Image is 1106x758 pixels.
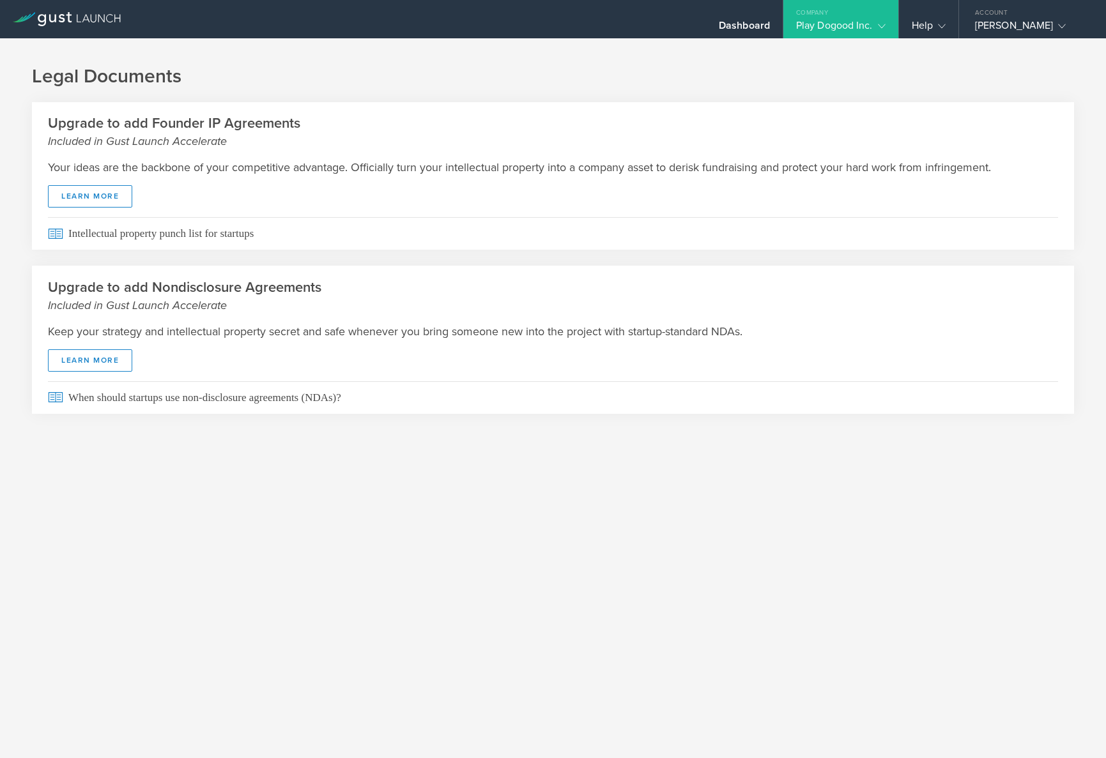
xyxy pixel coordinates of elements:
[796,19,886,38] div: Play Dogood Inc.
[912,19,946,38] div: Help
[48,297,1058,314] small: Included in Gust Launch Accelerate
[48,349,132,372] a: Learn More
[48,133,1058,149] small: Included in Gust Launch Accelerate
[32,217,1074,250] a: Intellectual property punch list for startups
[48,185,132,208] a: Learn More
[48,381,1058,414] span: When should startups use non-disclosure agreements (NDAs)?
[32,64,1074,89] h1: Legal Documents
[1042,697,1106,758] iframe: Chat Widget
[32,381,1074,414] a: When should startups use non-disclosure agreements (NDAs)?
[719,19,770,38] div: Dashboard
[975,19,1084,38] div: [PERSON_NAME]
[48,217,1058,250] span: Intellectual property punch list for startups
[48,323,1058,340] p: Keep your strategy and intellectual property secret and safe whenever you bring someone new into ...
[48,159,1058,176] p: Your ideas are the backbone of your competitive advantage. Officially turn your intellectual prop...
[48,278,1058,314] h2: Upgrade to add Nondisclosure Agreements
[48,114,1058,149] h2: Upgrade to add Founder IP Agreements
